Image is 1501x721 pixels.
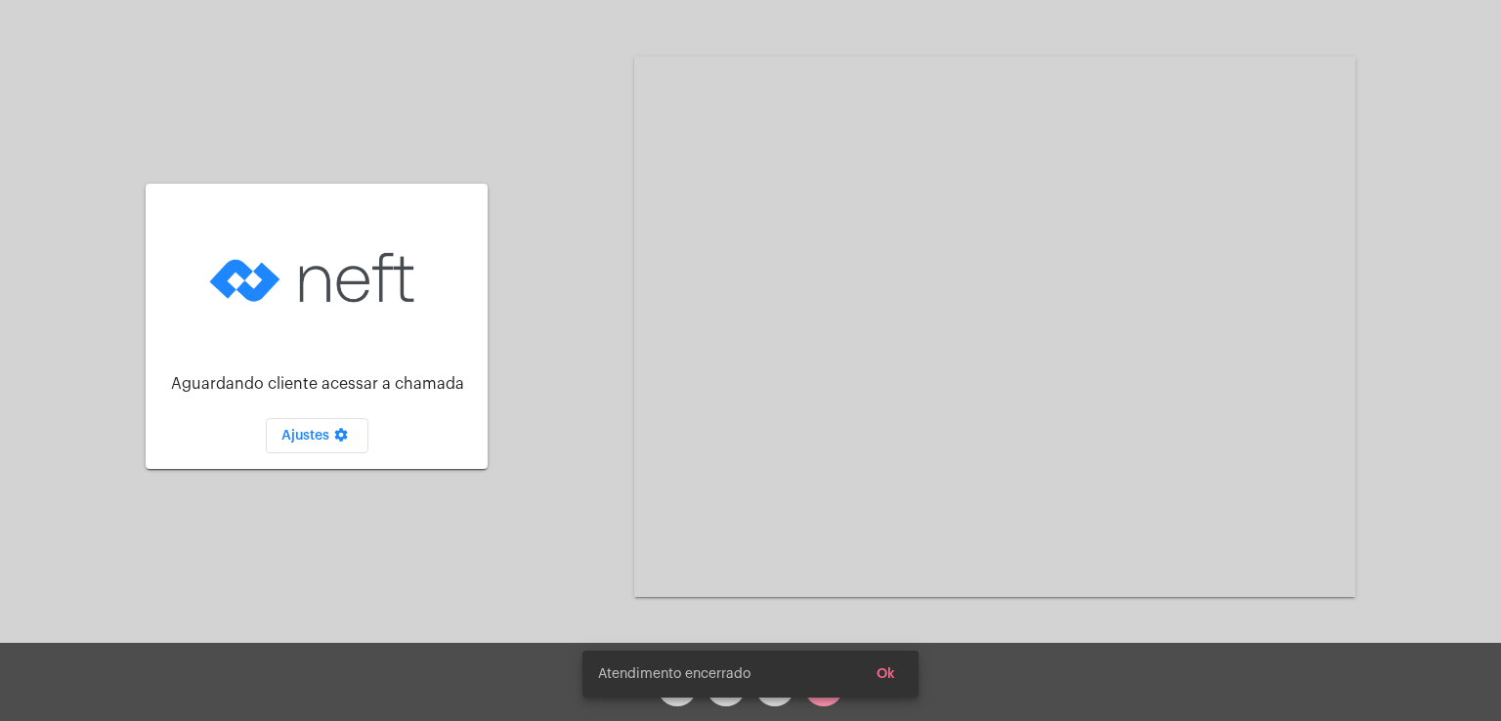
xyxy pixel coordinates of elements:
span: Atendimento encerrado [598,664,750,684]
span: Ok [877,667,895,681]
p: Aguardando cliente acessar a chamada [171,375,472,393]
mat-icon: settings [329,427,353,450]
span: Ajustes [281,429,353,443]
img: logo-neft-novo-2.png [204,222,429,334]
button: Ajustes [266,418,368,453]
